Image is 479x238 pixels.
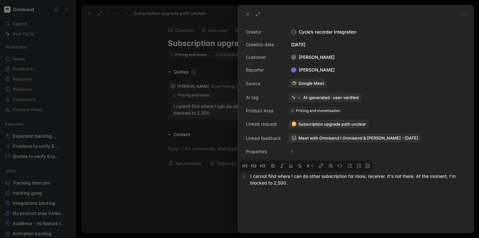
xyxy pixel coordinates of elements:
button: A [305,161,316,171]
div: Linked feedback [246,135,281,142]
span: Meet with Omnisend I Omnisend & [PERSON_NAME] - [DATE] [298,135,418,141]
div: AI tag [246,94,281,101]
div: AI-generated · user-verified [303,95,359,100]
div: J [291,55,296,60]
div: Creator [246,28,281,36]
div: Customer [246,53,281,61]
div: [PERSON_NAME] [289,66,337,74]
button: 🤔Subscription upgrade path unclear [289,120,369,128]
div: Cycle’s recorder Integration [289,28,466,36]
div: [PERSON_NAME] [289,53,337,61]
div: Creation date [246,41,281,48]
a: Google Meet [289,79,327,88]
img: 🤔 [291,122,297,127]
div: Product Area [246,107,281,115]
div: C [292,30,296,34]
div: Source [246,80,281,87]
div: Reporter [246,66,281,74]
div: Pricing and monetisation [296,108,340,114]
div: T [292,68,296,72]
span: Subscription upgrade path unclear [298,121,366,127]
a: Meet with Omnisend I Omnisend & [PERSON_NAME] - [DATE] [289,134,421,142]
div: Linked request [246,120,281,128]
div: [DATE] [289,41,466,48]
div: I cannot find where I can do other subscription for more, receiver. It's not there. At the moment... [250,173,462,186]
div: Properties [246,148,281,155]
